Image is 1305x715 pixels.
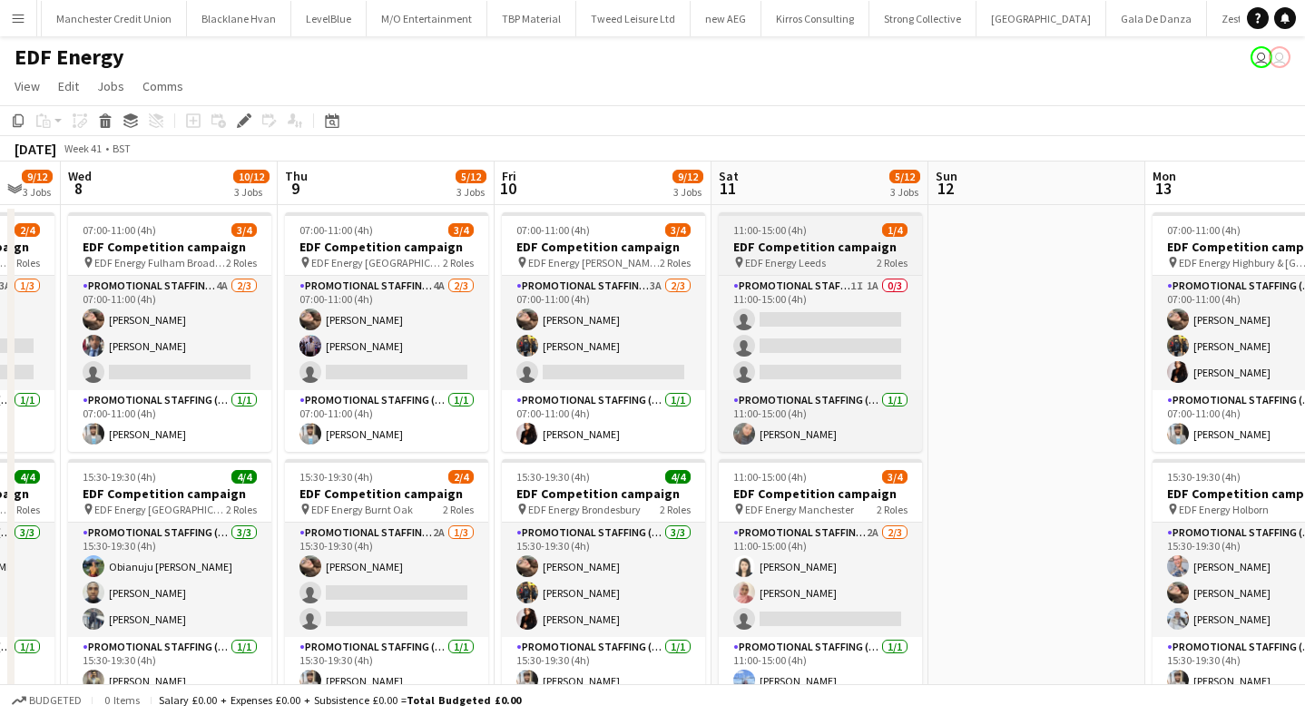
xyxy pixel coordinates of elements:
span: View [15,78,40,94]
span: 2 Roles [9,503,40,516]
app-job-card: 15:30-19:30 (4h)4/4EDF Competition campaign EDF Energy [GEOGRAPHIC_DATA]2 RolesPromotional Staffi... [68,459,271,699]
span: 2 Roles [660,256,691,269]
app-card-role: Promotional Staffing (Flyering Staff)4A2/307:00-11:00 (4h)[PERSON_NAME][PERSON_NAME] [68,276,271,390]
a: Comms [135,74,191,98]
app-user-avatar: Nina Mackay [1251,46,1272,68]
span: EDF Energy Manchester [745,503,854,516]
app-card-role: Promotional Staffing (Flyering Staff)3A2/307:00-11:00 (4h)[PERSON_NAME][PERSON_NAME] [502,276,705,390]
a: View [7,74,47,98]
app-card-role: Promotional Staffing (Team Leader)1/115:30-19:30 (4h)[PERSON_NAME] [285,637,488,699]
h3: EDF Competition campaign [719,239,922,255]
span: 12 [933,178,957,199]
div: [DATE] [15,140,56,158]
button: Tweed Leisure Ltd [576,1,691,36]
button: Blacklane Hvan [187,1,291,36]
div: 3 Jobs [23,185,52,199]
span: Budgeted [29,694,82,707]
div: 07:00-11:00 (4h)3/4EDF Competition campaign EDF Energy Fulham Broadway2 RolesPromotional Staffing... [68,212,271,452]
app-card-role: Promotional Staffing (Flyering Staff)3/315:30-19:30 (4h)[PERSON_NAME][PERSON_NAME][PERSON_NAME] [502,523,705,637]
app-card-role: Promotional Staffing (Team Leader)1/111:00-15:00 (4h)[PERSON_NAME] [719,390,922,452]
div: Salary £0.00 + Expenses £0.00 + Subsistence £0.00 = [159,693,521,707]
app-card-role: Promotional Staffing (Flyering Staff)1I1A0/311:00-15:00 (4h) [719,276,922,390]
div: 3 Jobs [890,185,919,199]
app-job-card: 15:30-19:30 (4h)2/4EDF Competition campaign EDF Energy Burnt Oak2 RolesPromotional Staffing (Flye... [285,459,488,699]
app-card-role: Promotional Staffing (Team Leader)1/107:00-11:00 (4h)[PERSON_NAME] [502,390,705,452]
span: 1/4 [882,223,908,237]
app-card-role: Promotional Staffing (Team Leader)1/115:30-19:30 (4h)[PERSON_NAME] [502,637,705,699]
span: 2/4 [448,470,474,484]
button: LevelBlue [291,1,367,36]
span: 15:30-19:30 (4h) [1167,470,1241,484]
button: Manchester Credit Union [42,1,187,36]
h3: EDF Competition campaign [285,485,488,502]
a: Jobs [90,74,132,98]
span: 9 [282,178,308,199]
span: Fri [502,168,516,184]
span: 2 Roles [9,256,40,269]
span: 2 Roles [226,256,257,269]
span: EDF Energy Brondesbury [528,503,641,516]
span: EDF Energy [PERSON_NAME][GEOGRAPHIC_DATA] [528,256,660,269]
span: EDF Energy Burnt Oak [311,503,413,516]
span: 2 Roles [226,503,257,516]
span: 2 Roles [443,503,474,516]
h3: EDF Competition campaign [68,239,271,255]
span: Week 41 [60,142,105,155]
app-card-role: Promotional Staffing (Flyering Staff)3/315:30-19:30 (4h)Obianuju [PERSON_NAME][PERSON_NAME][PERSO... [68,523,271,637]
div: BST [113,142,131,155]
span: 07:00-11:00 (4h) [299,223,373,237]
span: 4/4 [15,470,40,484]
span: Edit [58,78,79,94]
span: EDF Energy Fulham Broadway [94,256,226,269]
span: 9/12 [672,170,703,183]
app-card-role: Promotional Staffing (Team Leader)1/107:00-11:00 (4h)[PERSON_NAME] [68,390,271,452]
span: Comms [142,78,183,94]
div: 3 Jobs [456,185,486,199]
app-user-avatar: Ellie Allen [1269,46,1290,68]
app-job-card: 15:30-19:30 (4h)4/4EDF Competition campaign EDF Energy Brondesbury2 RolesPromotional Staffing (Fl... [502,459,705,699]
button: TBP Material [487,1,576,36]
h3: EDF Competition campaign [719,485,922,502]
span: 2/4 [15,223,40,237]
span: 07:00-11:00 (4h) [516,223,590,237]
span: 2 Roles [877,503,908,516]
button: Gala De Danza [1106,1,1207,36]
span: 15:30-19:30 (4h) [299,470,373,484]
span: 3/4 [231,223,257,237]
app-job-card: 07:00-11:00 (4h)3/4EDF Competition campaign EDF Energy [GEOGRAPHIC_DATA]2 RolesPromotional Staffi... [285,212,488,452]
span: EDF Energy [GEOGRAPHIC_DATA] [311,256,443,269]
span: EDF Energy [GEOGRAPHIC_DATA] [94,503,226,516]
app-card-role: Promotional Staffing (Team Leader)1/111:00-15:00 (4h)[PERSON_NAME] [719,637,922,699]
a: Edit [51,74,86,98]
button: M/O Entertainment [367,1,487,36]
span: 5/12 [889,170,920,183]
span: 11:00-15:00 (4h) [733,470,807,484]
span: Mon [1153,168,1176,184]
app-card-role: Promotional Staffing (Flyering Staff)4A2/307:00-11:00 (4h)[PERSON_NAME][PERSON_NAME] [285,276,488,390]
div: 3 Jobs [234,185,269,199]
h3: EDF Competition campaign [68,485,271,502]
span: 15:30-19:30 (4h) [83,470,156,484]
h1: EDF Energy [15,44,124,71]
span: EDF Energy Holborn [1179,503,1269,516]
span: Total Budgeted £0.00 [407,693,521,707]
app-job-card: 11:00-15:00 (4h)3/4EDF Competition campaign EDF Energy Manchester2 RolesPromotional Staffing (Fly... [719,459,922,699]
span: 2 Roles [660,503,691,516]
button: new AEG [691,1,761,36]
button: Zesty Paws [1207,1,1288,36]
span: 13 [1150,178,1176,199]
span: 07:00-11:00 (4h) [1167,223,1241,237]
button: Budgeted [9,691,84,710]
span: 3/4 [665,223,691,237]
span: Sat [719,168,739,184]
span: 0 items [100,693,143,707]
span: Jobs [97,78,124,94]
app-card-role: Promotional Staffing (Team Leader)1/115:30-19:30 (4h)[PERSON_NAME] [68,637,271,699]
span: 3/4 [882,470,908,484]
span: 11:00-15:00 (4h) [733,223,807,237]
span: 07:00-11:00 (4h) [83,223,156,237]
span: 9/12 [22,170,53,183]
